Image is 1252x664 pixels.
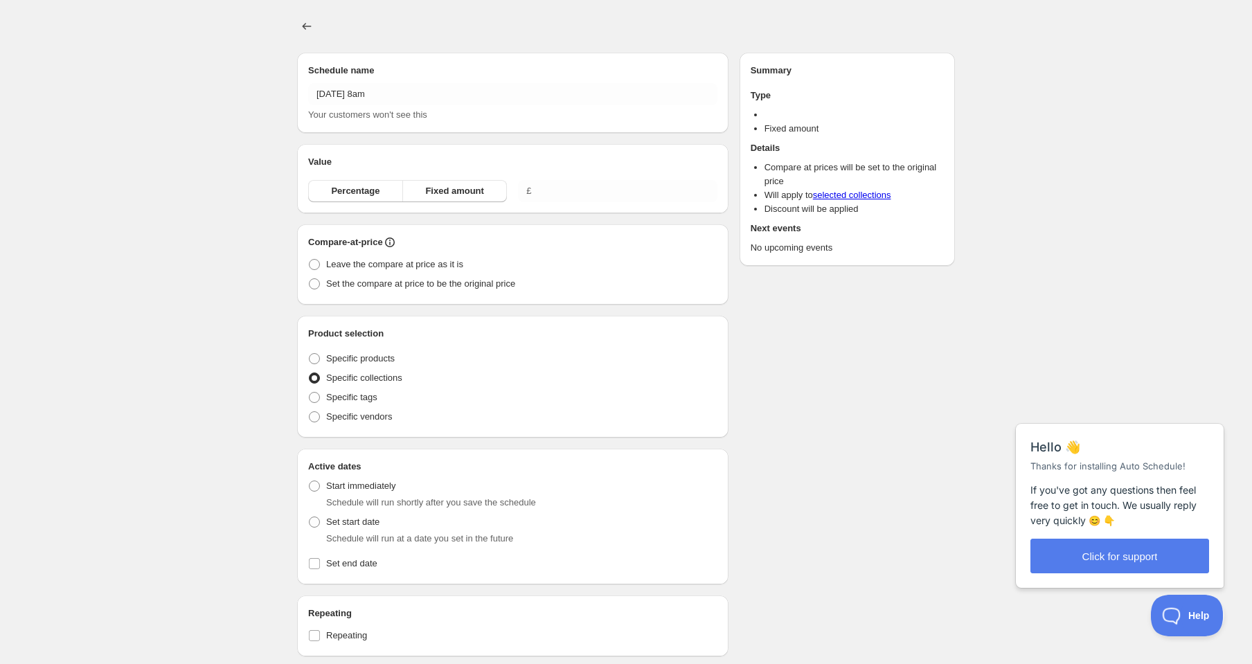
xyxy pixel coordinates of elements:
[1151,595,1224,636] iframe: Help Scout Beacon - Open
[813,190,891,200] a: selected collections
[331,184,379,198] span: Percentage
[308,607,717,620] h2: Repeating
[308,327,717,341] h2: Product selection
[297,17,316,36] button: Schedules
[526,186,531,196] span: £
[751,222,944,235] h2: Next events
[425,184,484,198] span: Fixed amount
[764,202,944,216] li: Discount will be applied
[326,259,463,269] span: Leave the compare at price as it is
[326,392,377,402] span: Specific tags
[308,109,427,120] span: Your customers won't see this
[308,460,717,474] h2: Active dates
[326,411,392,422] span: Specific vendors
[326,630,367,640] span: Repeating
[326,353,395,364] span: Specific products
[308,64,717,78] h2: Schedule name
[751,141,944,155] h2: Details
[402,180,507,202] button: Fixed amount
[326,373,402,383] span: Specific collections
[326,278,515,289] span: Set the compare at price to be the original price
[764,188,944,202] li: Will apply to
[308,155,717,169] h2: Value
[764,161,944,188] li: Compare at prices will be set to the original price
[326,481,395,491] span: Start immediately
[764,122,944,136] li: Fixed amount
[326,533,513,544] span: Schedule will run at a date you set in the future
[1009,389,1232,595] iframe: Help Scout Beacon - Messages and Notifications
[308,235,383,249] h2: Compare-at-price
[751,64,944,78] h2: Summary
[308,180,403,202] button: Percentage
[326,497,536,508] span: Schedule will run shortly after you save the schedule
[326,517,379,527] span: Set start date
[751,241,944,255] p: No upcoming events
[751,89,944,102] h2: Type
[326,558,377,568] span: Set end date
